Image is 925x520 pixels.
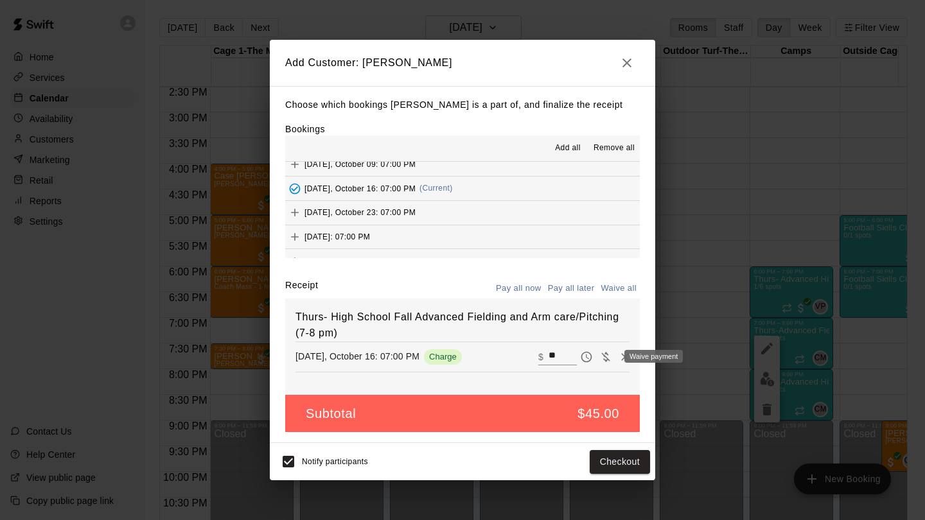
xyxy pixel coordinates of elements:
p: $ [538,351,543,363]
span: [DATE], October 23: 07:00 PM [304,208,416,217]
button: Added - Collect Payment[DATE], October 16: 07:00 PM(Current) [285,177,640,200]
button: Waive all [597,279,640,299]
span: Waive payment [596,351,615,361]
button: Remove all [588,138,640,159]
h5: Subtotal [306,405,356,422]
button: Remove [615,347,635,367]
h6: Thurs- High School Fall Advanced Fielding and Arm care/Pitching (7-8 pm) [295,309,630,342]
label: Receipt [285,279,318,299]
span: Remove all [594,142,635,155]
span: Add [285,207,304,217]
button: Add[DATE]: 07:00 PM [285,225,640,249]
button: Add all [547,138,588,159]
span: [DATE], October 09: 07:00 PM [304,160,416,169]
button: Add[DATE], October 09: 07:00 PM [285,153,640,177]
p: Choose which bookings [PERSON_NAME] is a part of, and finalize the receipt [285,97,640,113]
span: Notify participants [302,458,368,467]
button: Pay all later [545,279,598,299]
span: [DATE], October 16: 07:00 PM [304,184,416,193]
button: Added - Collect Payment [285,179,304,198]
button: Checkout [590,450,650,474]
h2: Add Customer: [PERSON_NAME] [270,40,655,86]
span: Add all [555,142,581,155]
span: Pay later [577,351,596,361]
button: Add[DATE], November 06: 07:00 PM [285,249,640,273]
span: Add [285,159,304,169]
button: Add[DATE], October 23: 07:00 PM [285,201,640,225]
h5: $45.00 [577,405,619,422]
span: Add [285,231,304,241]
span: Charge [424,352,462,361]
span: [DATE], November 06: 07:00 PM [304,256,424,265]
p: [DATE], October 16: 07:00 PM [295,350,419,363]
button: Pay all now [493,279,545,299]
label: Bookings [285,124,325,134]
span: [DATE]: 07:00 PM [304,232,370,241]
span: (Current) [419,184,453,193]
div: Waive payment [624,350,683,363]
span: Add [285,256,304,265]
